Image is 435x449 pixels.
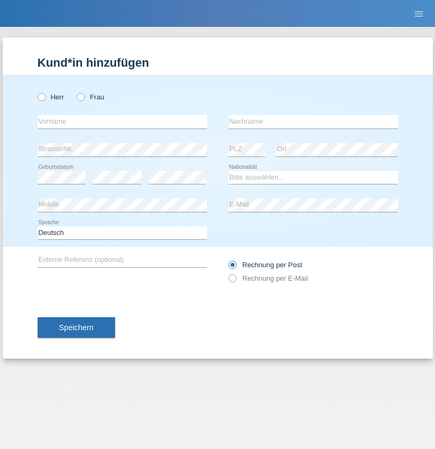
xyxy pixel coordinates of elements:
label: Frau [77,93,104,101]
input: Rechnung per E-Mail [229,274,236,288]
span: Speichern [59,323,94,332]
label: Rechnung per Post [229,261,302,269]
input: Herr [38,93,45,100]
i: menu [413,9,424,19]
label: Rechnung per E-Mail [229,274,308,282]
a: menu [408,10,430,17]
label: Herr [38,93,65,101]
h1: Kund*in hinzufügen [38,56,398,69]
input: Rechnung per Post [229,261,236,274]
button: Speichern [38,317,115,338]
input: Frau [77,93,84,100]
